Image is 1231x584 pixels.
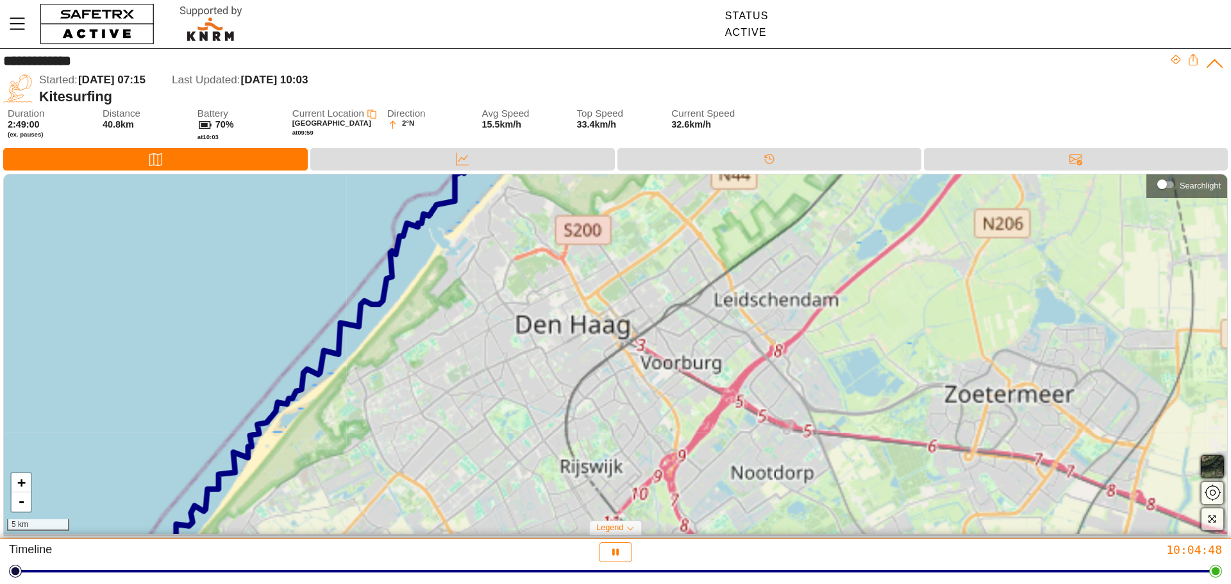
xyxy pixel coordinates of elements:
[292,108,364,119] span: Current Location
[39,88,1170,105] div: Kitesurfing
[576,119,616,129] span: 33.4km/h
[3,148,308,171] div: Map
[9,542,409,562] div: Timeline
[671,108,753,119] span: Current Speed
[292,129,314,136] span: at 09:59
[725,27,769,38] div: Active
[12,473,31,492] a: Zoom in
[617,148,921,171] div: Timeline
[215,119,234,129] span: 70%
[387,108,469,119] span: Direction
[240,74,308,86] span: [DATE] 10:03
[78,74,146,86] span: [DATE] 07:15
[1180,181,1221,190] div: Searchlight
[7,519,69,531] div: 5 km
[725,10,769,22] div: Status
[1153,175,1221,194] div: Searchlight
[8,131,90,138] span: (ex. pauses)
[482,119,522,129] span: 15.5km/h
[3,74,33,103] img: KITE_SURFING.svg
[576,108,658,119] span: Top Speed
[596,523,623,532] span: Legend
[103,119,134,129] span: 40.8km
[165,3,257,45] img: RescueLogo.svg
[103,108,185,119] span: Distance
[822,542,1222,557] div: 10:04:48
[402,119,409,130] span: 2°
[292,119,371,127] span: [GEOGRAPHIC_DATA]
[39,74,78,86] span: Started:
[197,108,280,119] span: Battery
[482,108,564,119] span: Avg Speed
[924,148,1228,171] div: Messages
[197,133,219,140] span: at 10:03
[8,108,90,119] span: Duration
[310,148,614,171] div: Data
[671,119,753,130] span: 32.6km/h
[172,74,240,86] span: Last Updated:
[12,492,31,512] a: Zoom out
[8,119,40,129] span: 2:49:00
[409,119,414,130] span: N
